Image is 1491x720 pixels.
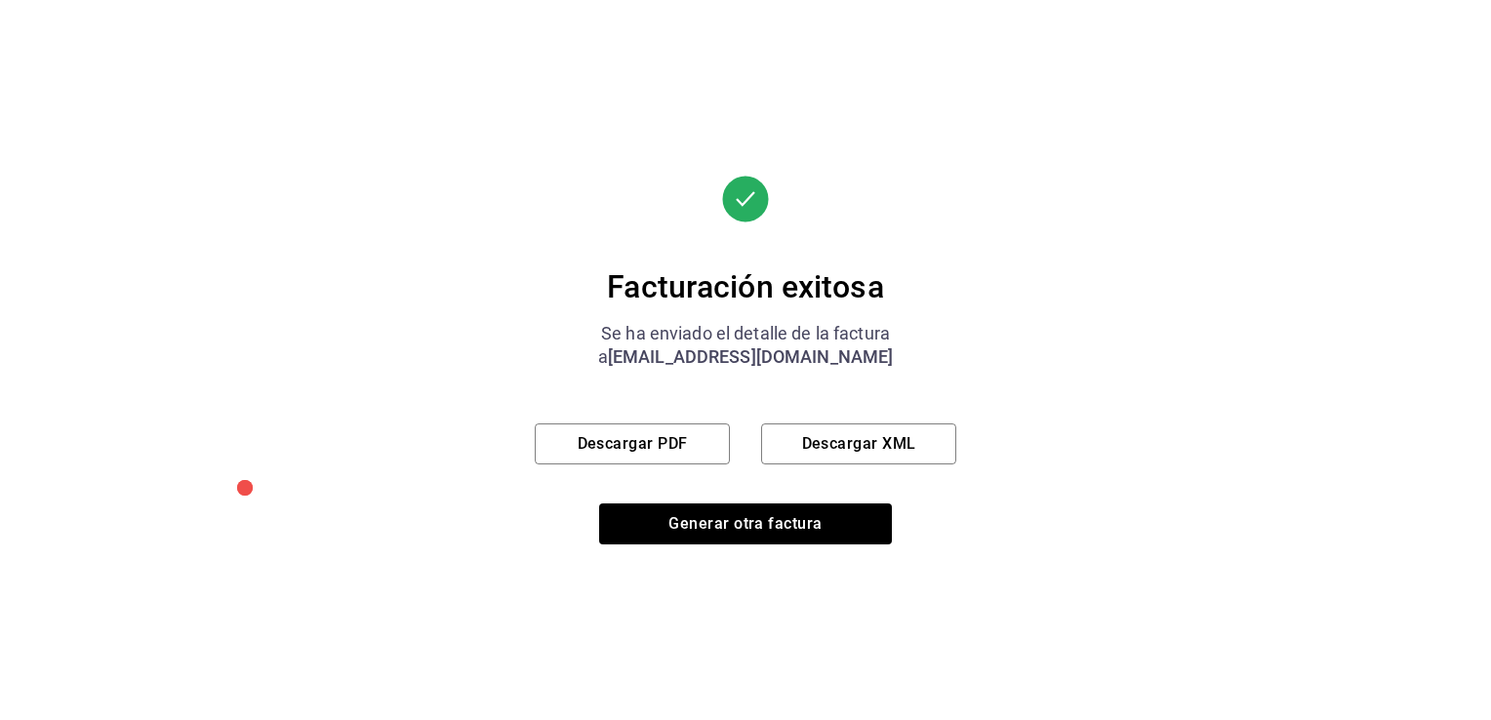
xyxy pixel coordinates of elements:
[608,346,894,367] span: [EMAIL_ADDRESS][DOMAIN_NAME]
[599,503,892,544] button: Generar otra factura
[535,267,956,306] div: Facturación exitosa
[535,322,956,345] div: Se ha enviado el detalle de la factura
[535,423,730,464] button: Descargar PDF
[535,345,956,369] div: a
[761,423,956,464] button: Descargar XML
